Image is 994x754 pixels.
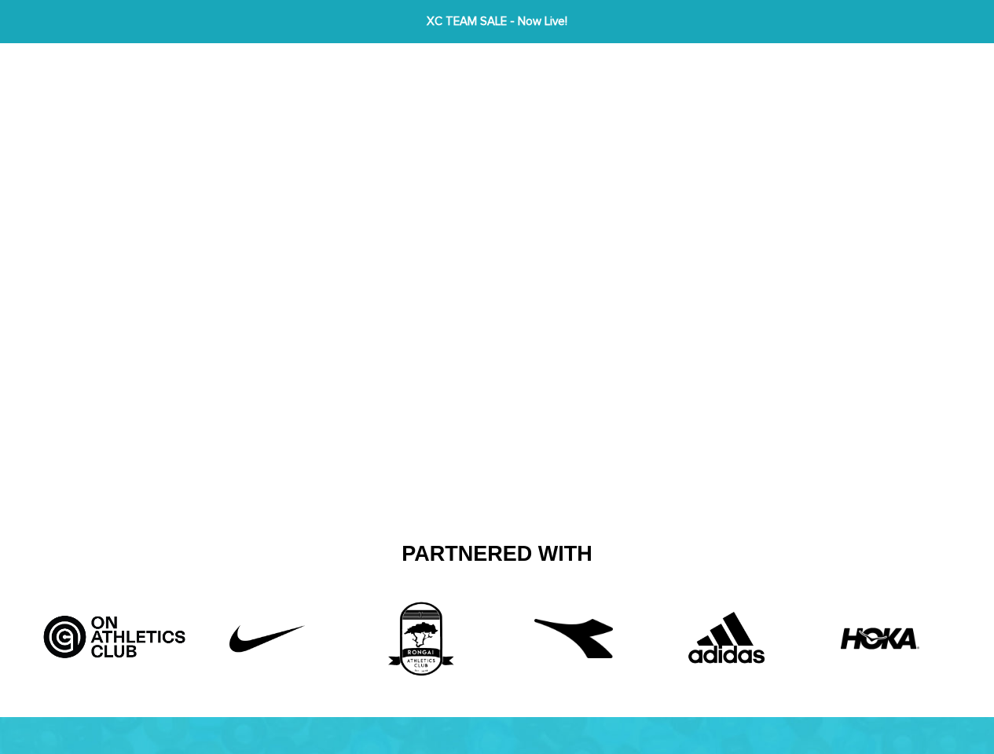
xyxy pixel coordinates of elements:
[841,599,919,678] img: HOKA-logo.webp
[361,599,479,678] img: 3rd_partner.png
[38,599,191,662] img: Artboard_5_bcd5fb9d-526a-4748-82a7-e4a7ed1c43f8.jpg
[308,13,687,31] span: XC TEAM SALE - Now Live!
[50,541,945,568] h2: Partnered With
[534,599,613,678] img: free-diadora-logo-icon-download-in-svg-png-gif-file-formats--brand-fashion-pack-logos-icons-28542...
[208,599,326,678] img: Untitled-1_42f22808-10d6-43b8-a0fd-fffce8cf9462.png
[668,599,786,678] img: Adidas.png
